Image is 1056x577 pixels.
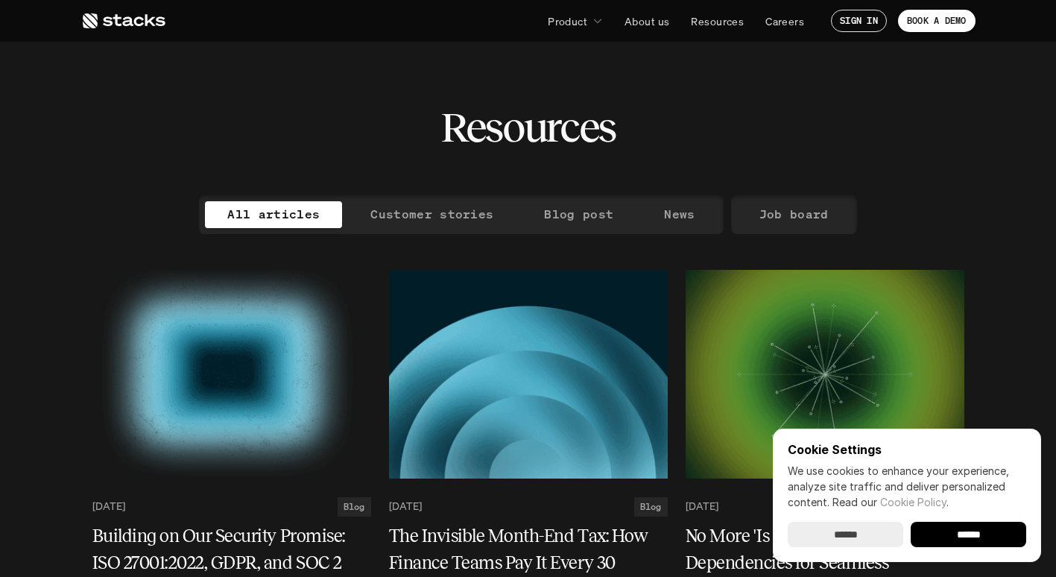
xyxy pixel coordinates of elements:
[664,204,695,225] p: News
[224,67,288,79] a: Privacy Policy
[348,201,516,228] a: Customer stories
[737,201,851,228] a: Job board
[907,16,967,26] p: BOOK A DEMO
[788,463,1026,510] p: We use cookies to enhance your experience, analyze site traffic and deliver personalized content.
[440,104,616,151] h2: Resources
[831,10,887,32] a: SIGN IN
[370,204,493,225] p: Customer stories
[205,201,342,228] a: All articles
[640,502,662,512] h2: Blog
[756,7,813,34] a: Careers
[691,13,744,29] p: Resources
[522,201,636,228] a: Blog post
[548,13,587,29] p: Product
[544,204,613,225] p: Blog post
[686,500,718,513] p: [DATE]
[92,497,371,517] a: [DATE]Blog
[227,204,320,225] p: All articles
[389,497,668,517] a: [DATE]Blog
[832,496,949,508] span: Read our .
[788,444,1026,455] p: Cookie Settings
[880,496,946,508] a: Cookie Policy
[625,13,669,29] p: About us
[898,10,976,32] a: BOOK A DEMO
[840,16,878,26] p: SIGN IN
[682,7,753,34] a: Resources
[344,502,365,512] h2: Blog
[686,497,964,517] a: [DATE]Blog
[765,13,804,29] p: Careers
[642,201,717,228] a: News
[759,204,829,225] p: Job board
[389,500,422,513] p: [DATE]
[616,7,678,34] a: About us
[92,500,125,513] p: [DATE]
